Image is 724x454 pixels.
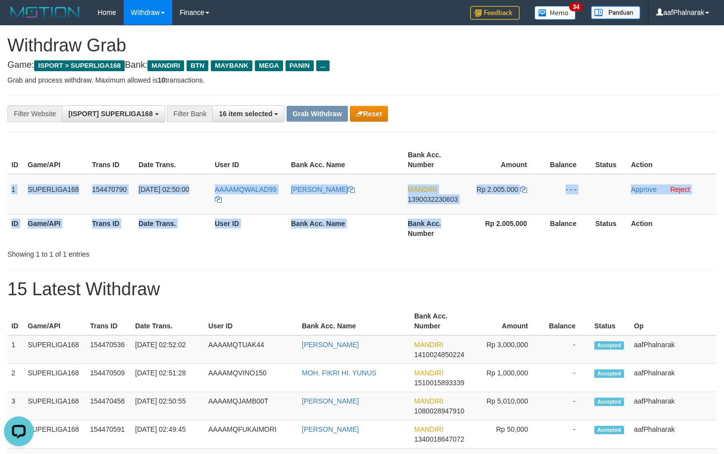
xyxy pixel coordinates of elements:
[131,420,204,449] td: [DATE] 02:49:45
[404,214,467,242] th: Bank Acc. Number
[408,195,458,203] span: Copy 1390032230603 to clipboard
[543,335,590,364] td: -
[302,341,359,349] a: [PERSON_NAME]
[62,105,165,122] button: [ISPORT] SUPERLIGA168
[471,392,543,420] td: Rp 5,010,000
[7,75,717,85] p: Grab and process withdraw. Maximum allowed is transactions.
[68,110,152,118] span: [ISPORT] SUPERLIGA168
[131,364,204,392] td: [DATE] 02:51:28
[630,392,717,420] td: aafPhalnarak
[543,307,590,335] th: Balance
[591,146,627,174] th: Status
[24,335,86,364] td: SUPERLIGA168
[414,341,443,349] span: MANDIRI
[594,398,624,406] span: Accepted
[92,185,127,193] span: 154470790
[410,307,471,335] th: Bank Acc. Number
[627,214,717,242] th: Action
[630,307,717,335] th: Op
[135,214,211,242] th: Date Trans.
[131,307,204,335] th: Date Trans.
[7,245,294,259] div: Showing 1 to 1 of 1 entries
[24,174,88,215] td: SUPERLIGA168
[470,6,520,20] img: Feedback.jpg
[7,364,24,392] td: 2
[24,146,88,174] th: Game/API
[86,307,131,335] th: Trans ID
[291,185,355,193] a: [PERSON_NAME]
[591,6,640,19] img: panduan.png
[542,146,591,174] th: Balance
[24,214,88,242] th: Game/API
[7,392,24,420] td: 3
[86,420,131,449] td: 154470591
[7,105,62,122] div: Filter Website
[24,392,86,420] td: SUPERLIGA168
[287,214,404,242] th: Bank Acc. Name
[88,146,135,174] th: Trans ID
[350,106,388,122] button: Reset
[7,307,24,335] th: ID
[471,364,543,392] td: Rp 1,000,000
[211,60,252,71] span: MAYBANK
[298,307,410,335] th: Bank Acc. Name
[316,60,330,71] span: ...
[404,146,467,174] th: Bank Acc. Number
[24,307,86,335] th: Game/API
[286,60,314,71] span: PANIN
[287,106,347,122] button: Grab Withdraw
[467,146,542,174] th: Amount
[135,146,211,174] th: Date Trans.
[204,335,298,364] td: AAAAMQTUAK44
[569,2,582,11] span: 34
[24,420,86,449] td: SUPERLIGA168
[131,335,204,364] td: [DATE] 02:52:02
[534,6,576,20] img: Button%20Memo.svg
[7,146,24,174] th: ID
[302,369,377,377] a: MOH. FIKRI HI. YUNUS
[7,214,24,242] th: ID
[131,392,204,420] td: [DATE] 02:50:55
[471,335,543,364] td: Rp 3,000,000
[157,76,165,84] strong: 10
[543,364,590,392] td: -
[255,60,283,71] span: MEGA
[215,185,277,203] a: AAAAMQWALAD99
[147,60,184,71] span: MANDIRI
[408,185,437,193] span: MANDIRI
[627,146,717,174] th: Action
[187,60,208,71] span: BTN
[7,60,717,70] h4: Game: Bank:
[167,105,212,122] div: Filter Bank
[302,425,359,433] a: [PERSON_NAME]
[287,146,404,174] th: Bank Acc. Name
[631,185,657,193] a: Approve
[86,335,131,364] td: 154470536
[212,105,285,122] button: 16 item selected
[204,392,298,420] td: AAAAMQJAMB00T
[414,407,464,415] span: Copy 1080028947910 to clipboard
[7,36,717,55] h1: Withdraw Grab
[414,379,464,387] span: Copy 1510015893339 to clipboard
[204,364,298,392] td: AAAAMQVINO150
[7,5,83,20] img: MOTION_logo.png
[302,397,359,405] a: [PERSON_NAME]
[467,214,542,242] th: Rp 2.005.000
[471,420,543,449] td: Rp 50,000
[211,146,287,174] th: User ID
[594,369,624,378] span: Accepted
[88,214,135,242] th: Trans ID
[670,185,690,193] a: Reject
[543,392,590,420] td: -
[139,185,189,193] span: [DATE] 02:50:00
[414,435,464,443] span: Copy 1340018647072 to clipboard
[215,185,277,193] span: AAAAMQWALAD99
[630,364,717,392] td: aafPhalnarak
[204,307,298,335] th: User ID
[477,185,518,193] span: Rp 2.005.000
[86,392,131,420] td: 154470456
[211,214,287,242] th: User ID
[543,420,590,449] td: -
[414,425,443,433] span: MANDIRI
[594,426,624,434] span: Accepted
